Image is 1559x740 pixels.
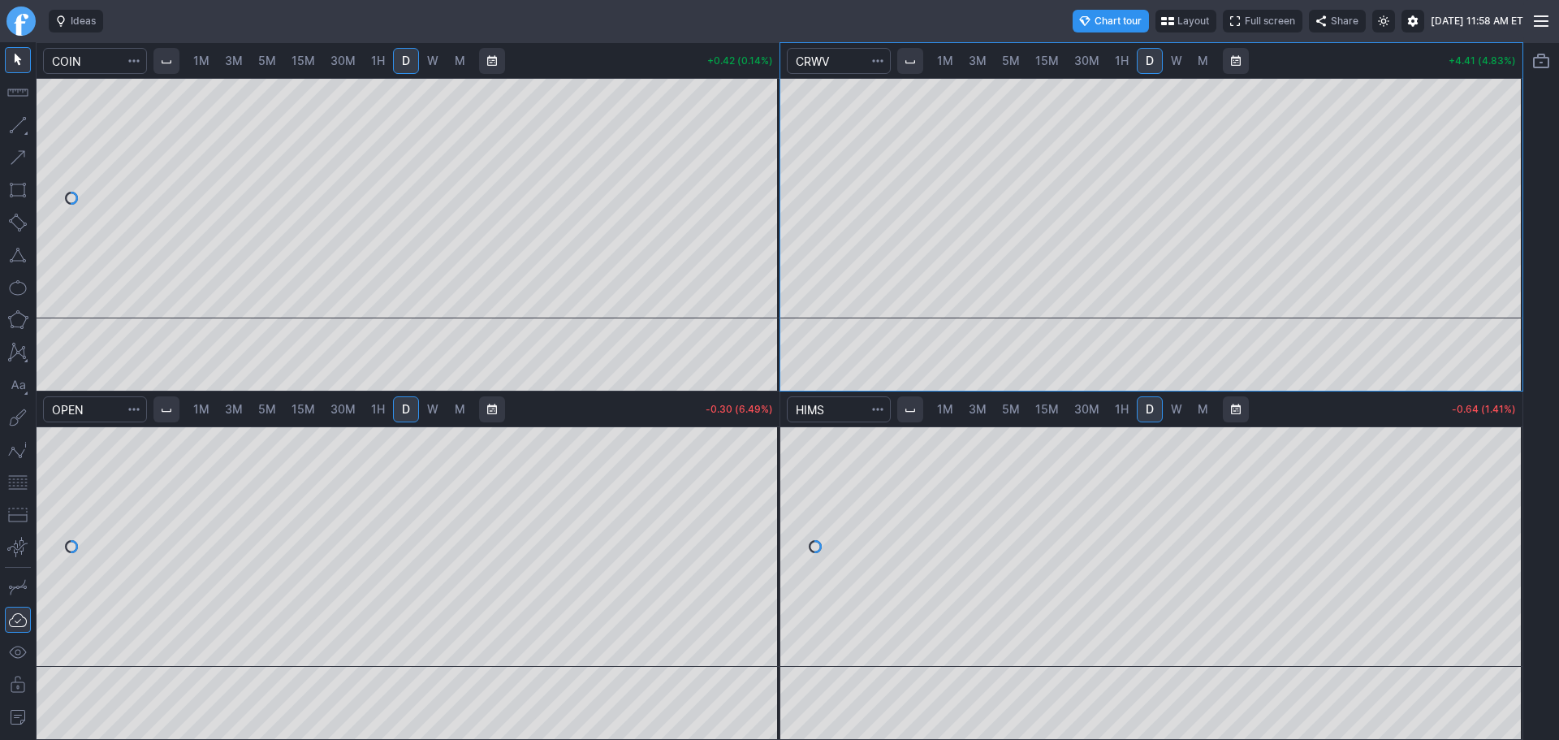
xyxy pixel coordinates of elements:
a: 1H [1108,396,1136,422]
button: XABCD [5,340,31,366]
span: 1M [937,54,953,67]
button: Settings [1401,10,1424,32]
button: Toggle light mode [1372,10,1395,32]
span: 3M [969,54,987,67]
span: M [455,402,465,416]
span: Chart tour [1095,13,1142,29]
button: Interval [153,396,179,422]
a: W [420,48,446,74]
span: Layout [1177,13,1209,29]
a: D [1137,396,1163,422]
input: Search [787,48,891,74]
a: M [1190,48,1216,74]
a: 5M [251,396,283,422]
span: 1M [193,54,209,67]
a: 3M [218,396,250,422]
a: 3M [961,48,994,74]
a: D [1137,48,1163,74]
button: Search [123,48,145,74]
span: 3M [225,54,243,67]
button: Interval [897,48,923,74]
span: [DATE] 11:58 AM ET [1431,13,1523,29]
button: Ideas [49,10,103,32]
button: Triangle [5,242,31,268]
a: 5M [995,48,1027,74]
a: 30M [323,396,363,422]
span: 5M [1002,402,1020,416]
button: Arrow [5,145,31,171]
a: W [1164,48,1190,74]
button: Search [866,396,889,422]
button: Measure [5,80,31,106]
p: +0.42 (0.14%) [707,56,773,66]
button: Lock drawings [5,672,31,698]
span: Full screen [1245,13,1295,29]
span: 3M [225,402,243,416]
button: Layout [1155,10,1216,32]
span: W [1171,54,1182,67]
a: 30M [1067,48,1107,74]
span: 30M [330,402,356,416]
p: +4.41 (4.83%) [1449,56,1516,66]
span: D [1146,402,1154,416]
button: Share [1309,10,1366,32]
input: Search [787,396,891,422]
a: 1M [186,48,217,74]
span: 1H [371,54,385,67]
input: Search [43,48,147,74]
span: Share [1331,13,1358,29]
button: Portfolio watchlist [1528,48,1554,74]
button: Search [866,48,889,74]
a: W [1164,396,1190,422]
a: 15M [1028,48,1066,74]
span: 3M [969,402,987,416]
span: 1M [937,402,953,416]
span: 15M [1035,54,1059,67]
span: 5M [258,402,276,416]
span: 5M [1002,54,1020,67]
span: 30M [330,54,356,67]
a: 3M [961,396,994,422]
a: 30M [1067,396,1107,422]
a: W [420,396,446,422]
button: Interval [153,48,179,74]
span: W [427,402,438,416]
input: Search [43,396,147,422]
button: Hide drawings [5,639,31,665]
span: M [1198,54,1208,67]
p: -0.30 (6.49%) [706,405,773,414]
button: Elliott waves [5,437,31,463]
span: 30M [1074,54,1099,67]
button: Text [5,372,31,398]
button: Full screen [1223,10,1302,32]
button: Mouse [5,47,31,73]
button: Interval [897,396,923,422]
span: 1H [371,402,385,416]
button: Chart tour [1073,10,1149,32]
span: M [455,54,465,67]
span: 15M [292,54,315,67]
a: 1H [364,396,392,422]
a: Finviz.com [6,6,36,36]
span: W [1171,402,1182,416]
button: Rectangle [5,177,31,203]
a: 15M [284,48,322,74]
a: 15M [284,396,322,422]
a: 1M [930,396,961,422]
button: Ellipse [5,275,31,301]
a: D [393,48,419,74]
span: Ideas [71,13,96,29]
p: -0.64 (1.41%) [1452,405,1516,414]
button: Drawing mode: Single [5,574,31,600]
a: M [447,48,473,74]
span: 1H [1115,402,1129,416]
span: M [1198,402,1208,416]
button: Range [1223,396,1249,422]
a: 1H [1108,48,1136,74]
span: 30M [1074,402,1099,416]
button: Range [1223,48,1249,74]
button: Polygon [5,307,31,333]
a: 15M [1028,396,1066,422]
button: Add note [5,704,31,730]
a: 1H [364,48,392,74]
